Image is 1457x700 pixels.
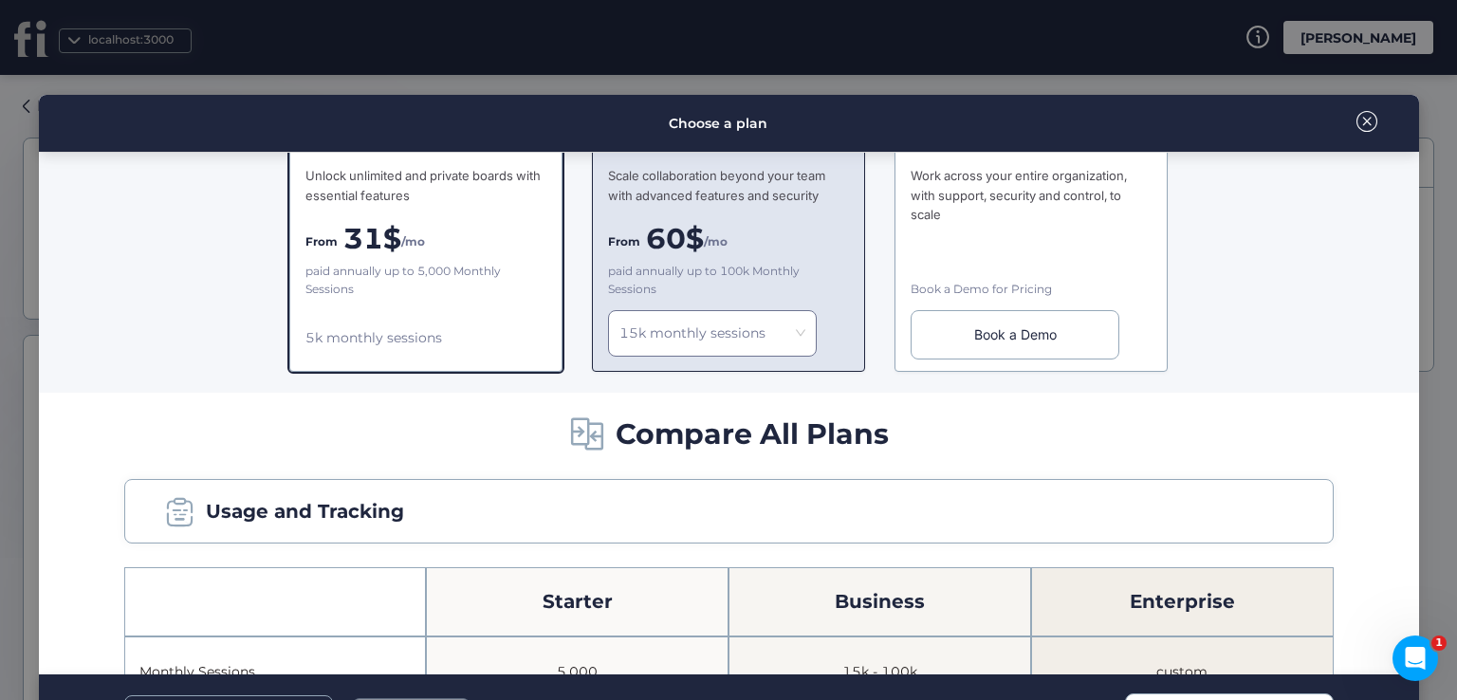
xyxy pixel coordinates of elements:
span: 60$ [646,216,704,261]
span: /mo [401,233,425,251]
div: Business [728,567,1031,636]
span: 5,000 [557,661,598,682]
span: Monthly Sessions [139,661,255,682]
span: /mo [704,233,728,251]
span: Usage and Tracking [206,497,404,526]
nz-select-item: 15k monthly sessions [619,319,805,347]
span: 1 [1431,636,1447,651]
span: 15k - 100k [842,661,917,682]
iframe: Intercom live chat [1392,636,1438,681]
div: Scale collaboration beyond your team with advanced features and security [608,166,849,205]
div: Enterprise [1031,567,1334,636]
div: Book a Demo for Pricing [911,281,1152,299]
span: From [608,233,640,251]
span: custom [1156,661,1208,682]
div: paid annually up to 5,000 Monthly Sessions [305,263,546,299]
div: Book a Demo [911,310,1119,359]
a: Book a Demo [911,310,1152,359]
div: Unlock unlimited and private boards with essential features [305,166,546,205]
div: paid annually up to 100k Monthly Sessions [608,263,849,299]
div: Choose a plan [669,113,767,134]
div: Starter [426,567,728,636]
span: Compare All Plans [616,412,889,456]
span: 31$ [343,216,401,261]
div: 5k monthly sessions [305,327,546,348]
div: Work across your entire organization, with support, security and control, to scale [911,166,1152,224]
span: From [305,233,338,251]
